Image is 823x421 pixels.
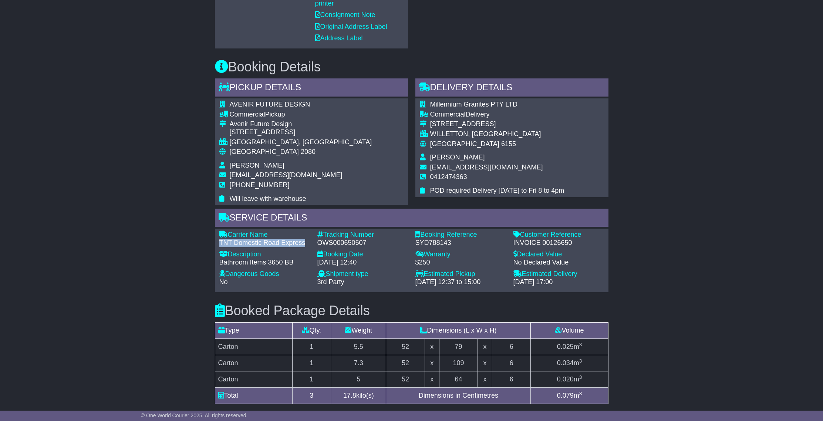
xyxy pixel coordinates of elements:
div: Pickup [230,111,372,119]
td: m [531,388,608,404]
td: 64 [439,371,478,388]
div: No Declared Value [513,259,604,267]
span: 17.8 [343,392,356,399]
div: $250 [415,259,506,267]
h3: Booked Package Details [215,303,608,318]
div: Delivery [430,111,564,119]
div: Tracking Number [317,231,408,239]
td: Carton [215,339,292,355]
td: Type [215,323,292,339]
div: Warranty [415,250,506,259]
span: 0412474363 [430,173,467,181]
div: Shipment type [317,270,408,278]
div: SYD788143 [415,239,506,247]
div: Bathroom Items 3650 BB [219,259,310,267]
div: Dangerous Goods [219,270,310,278]
td: x [478,339,492,355]
span: Millennium Granites PTY LTD [430,101,517,108]
span: [GEOGRAPHIC_DATA] [430,140,499,148]
div: [DATE] 12:40 [317,259,408,267]
td: Carton [215,355,292,371]
div: Declared Value [513,250,604,259]
div: Estimated Delivery [513,270,604,278]
span: No [219,278,228,286]
td: Qty. [292,323,331,339]
span: 6155 [501,140,516,148]
td: 6 [492,339,531,355]
sup: 3 [579,358,582,364]
td: 7.3 [331,355,386,371]
td: Weight [331,323,386,339]
div: Service Details [215,209,608,229]
div: Pickup Details [215,78,408,98]
div: [STREET_ADDRESS] [430,120,564,128]
td: kilo(s) [331,388,386,404]
td: 109 [439,355,478,371]
span: Will leave with warehouse [230,195,306,202]
span: [PERSON_NAME] [430,154,485,161]
div: Estimated Pickup [415,270,506,278]
sup: 3 [579,391,582,396]
div: Customer Reference [513,231,604,239]
span: [EMAIL_ADDRESS][DOMAIN_NAME] [230,171,343,179]
div: Carrier Name [219,231,310,239]
h3: Booking Details [215,60,608,74]
td: m [531,371,608,388]
div: Booking Reference [415,231,506,239]
div: TNT Domestic Road Express [219,239,310,247]
td: 52 [386,371,425,388]
sup: 3 [579,342,582,347]
td: 1 [292,339,331,355]
div: WILLETTON, [GEOGRAPHIC_DATA] [430,130,564,138]
span: [PHONE_NUMBER] [230,181,290,189]
td: x [478,355,492,371]
td: Volume [531,323,608,339]
span: 0.034 [557,359,574,367]
span: 0.020 [557,375,574,383]
div: Description [219,250,310,259]
td: 79 [439,339,478,355]
div: [GEOGRAPHIC_DATA], [GEOGRAPHIC_DATA] [230,138,372,146]
td: x [425,371,439,388]
td: m [531,339,608,355]
td: Carton [215,371,292,388]
td: Dimensions (L x W x H) [386,323,531,339]
td: 5 [331,371,386,388]
span: [EMAIL_ADDRESS][DOMAIN_NAME] [430,164,543,171]
td: x [425,355,439,371]
td: 6 [492,371,531,388]
div: Avenir Future Design [230,120,372,128]
td: 3 [292,388,331,404]
td: 1 [292,355,331,371]
div: OWS000650507 [317,239,408,247]
a: Consignment Note [315,11,375,18]
span: Commercial [430,111,466,118]
td: x [425,339,439,355]
span: [GEOGRAPHIC_DATA] [230,148,299,155]
span: 0.079 [557,392,574,399]
span: POD required Delivery [DATE] to Fri 8 to 4pm [430,187,564,194]
td: x [478,371,492,388]
td: Total [215,388,292,404]
span: © One World Courier 2025. All rights reserved. [141,412,248,418]
div: [DATE] 12:37 to 15:00 [415,278,506,286]
div: [DATE] 17:00 [513,278,604,286]
div: INVOICE 00126650 [513,239,604,247]
td: 5.5 [331,339,386,355]
a: Original Address Label [315,23,387,30]
span: Commercial [230,111,265,118]
td: 6 [492,355,531,371]
span: [PERSON_NAME] [230,162,284,169]
div: Booking Date [317,250,408,259]
span: 0.025 [557,343,574,350]
td: m [531,355,608,371]
td: 1 [292,371,331,388]
sup: 3 [579,374,582,380]
td: 52 [386,355,425,371]
div: [STREET_ADDRESS] [230,128,372,137]
td: Dimensions in Centimetres [386,388,531,404]
span: 3rd Party [317,278,344,286]
td: 52 [386,339,425,355]
a: Address Label [315,34,363,42]
span: 2080 [301,148,316,155]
